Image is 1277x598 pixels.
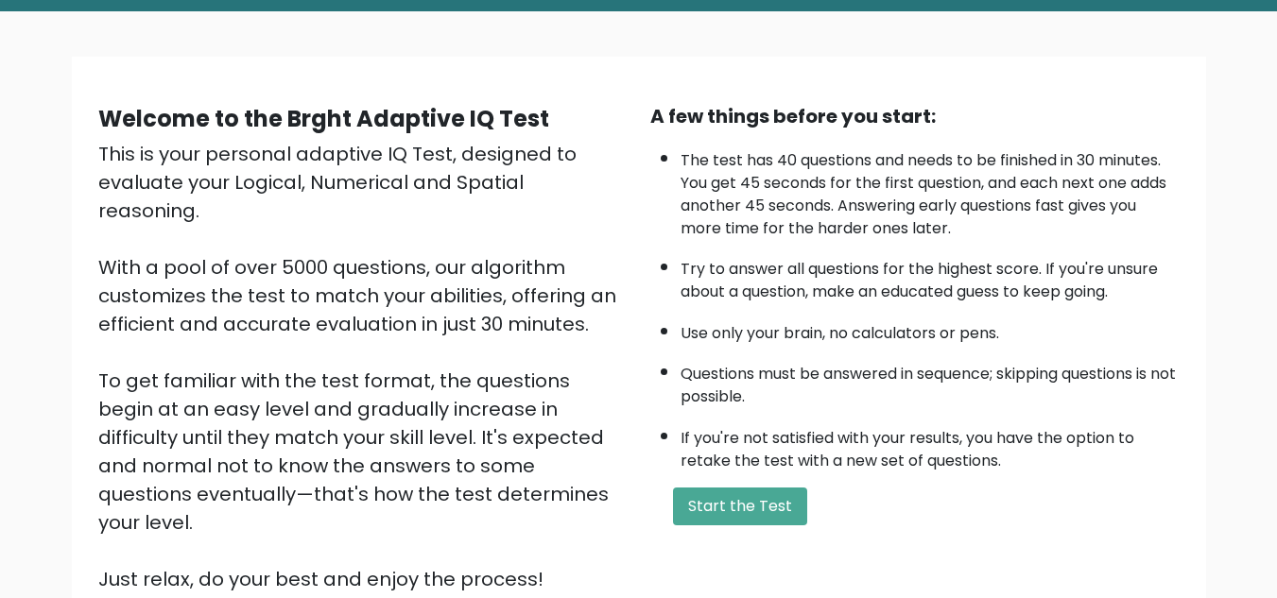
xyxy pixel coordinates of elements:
button: Start the Test [673,487,807,525]
li: If you're not satisfied with your results, you have the option to retake the test with a new set ... [681,418,1180,472]
b: Welcome to the Brght Adaptive IQ Test [98,103,549,134]
div: This is your personal adaptive IQ Test, designed to evaluate your Logical, Numerical and Spatial ... [98,140,628,593]
li: Questions must be answered in sequence; skipping questions is not possible. [681,353,1180,408]
li: Use only your brain, no calculators or pens. [681,313,1180,345]
li: The test has 40 questions and needs to be finished in 30 minutes. You get 45 seconds for the firs... [681,140,1180,240]
li: Try to answer all questions for the highest score. If you're unsure about a question, make an edu... [681,248,1180,303]
div: A few things before you start: [650,102,1180,130]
